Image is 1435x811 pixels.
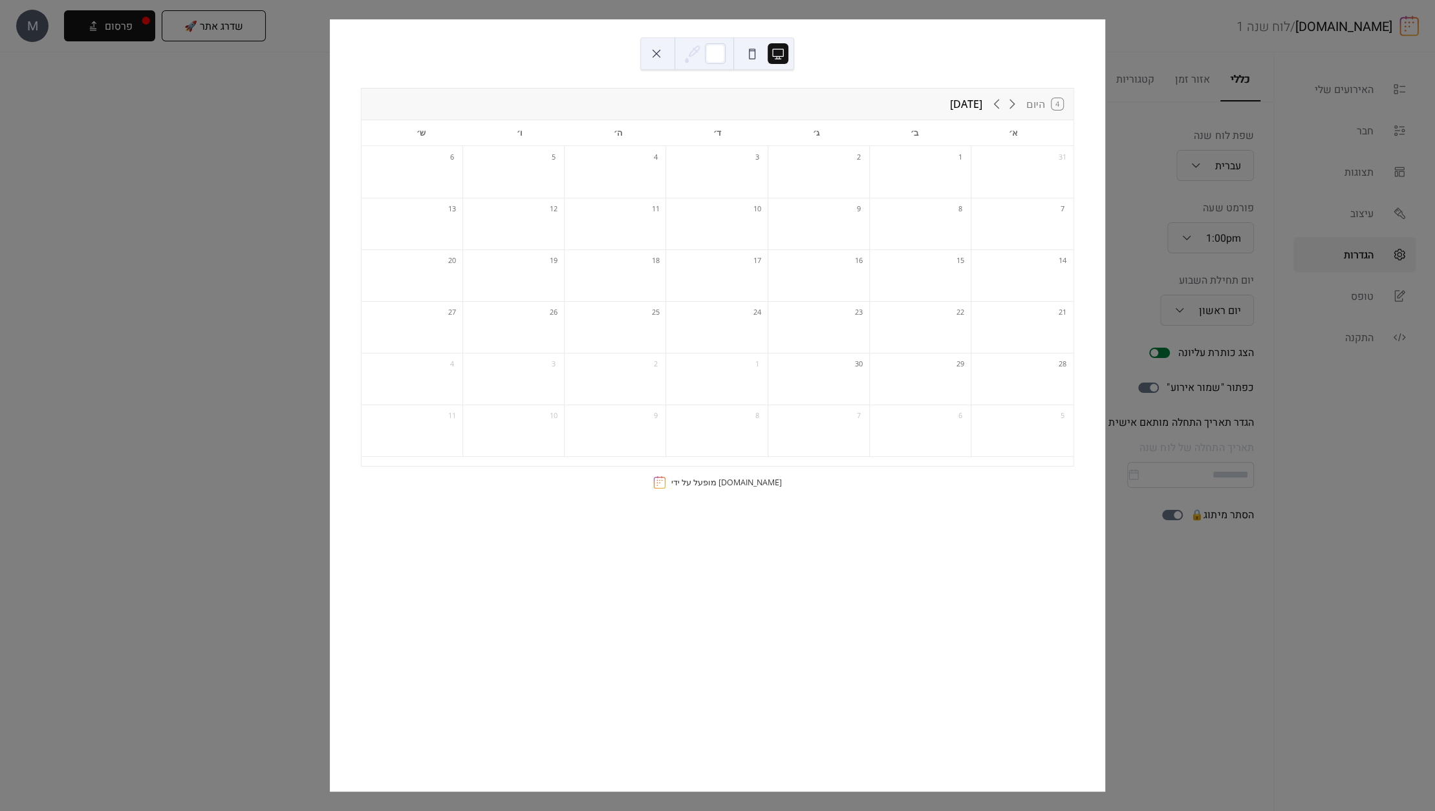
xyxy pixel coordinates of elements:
div: 15 [953,254,967,268]
a: [DOMAIN_NAME] [718,476,782,487]
div: 3 [750,151,764,165]
div: 11 [445,409,459,423]
div: 30 [852,357,866,372]
div: 9 [852,202,866,216]
div: ש׳ [372,120,471,146]
div: 2 [648,357,662,372]
div: מופעל על ידי [671,476,782,487]
div: 24 [750,306,764,320]
div: ד׳ [668,120,767,146]
div: 29 [953,357,967,372]
div: 10 [546,409,561,423]
div: 11 [648,202,662,216]
div: 26 [546,306,561,320]
div: 1 [750,357,764,372]
div: 19 [546,254,561,268]
div: ה׳ [569,120,668,146]
div: 8 [953,202,967,216]
div: 5 [1055,409,1070,423]
div: 12 [546,202,561,216]
div: 7 [1055,202,1070,216]
div: [DATE] [950,96,982,112]
div: 6 [953,409,967,423]
div: 31 [1055,151,1070,165]
div: א׳ [964,120,1063,146]
div: 14 [1055,254,1070,268]
div: ג׳ [766,120,865,146]
div: 3 [546,357,561,372]
div: ו׳ [470,120,569,146]
div: 10 [750,202,764,216]
div: 22 [953,306,967,320]
div: ב׳ [865,120,964,146]
div: 5 [546,151,561,165]
div: 4 [648,151,662,165]
div: 17 [750,254,764,268]
div: 21 [1055,306,1070,320]
div: 20 [445,254,459,268]
div: 16 [852,254,866,268]
div: 8 [750,409,764,423]
div: 1 [953,151,967,165]
div: 2 [852,151,866,165]
div: 23 [852,306,866,320]
div: 13 [445,202,459,216]
div: 9 [648,409,662,423]
div: 28 [1055,357,1070,372]
div: 6 [445,151,459,165]
div: 27 [445,306,459,320]
div: 18 [648,254,662,268]
div: 7 [852,409,866,423]
div: 25 [648,306,662,320]
div: 4 [445,357,459,372]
